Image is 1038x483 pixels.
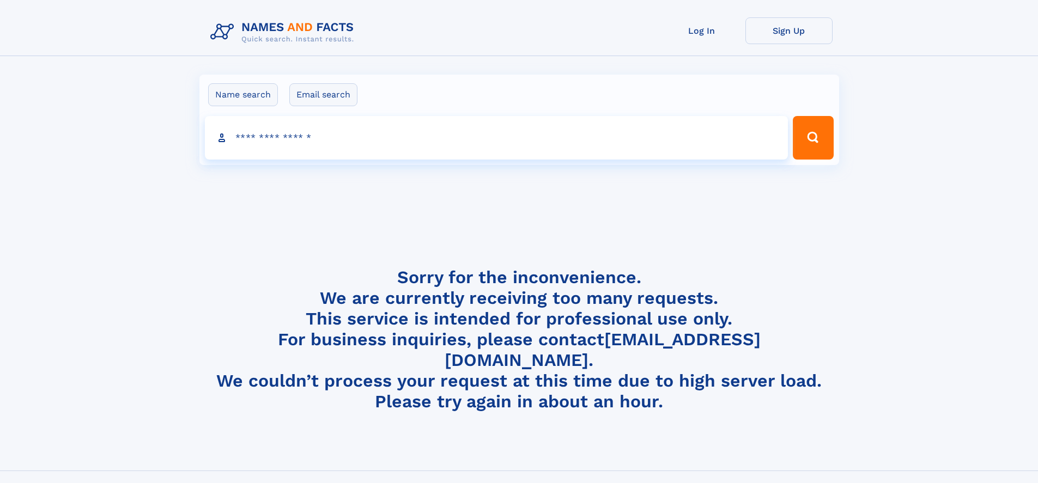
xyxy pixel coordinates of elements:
[289,83,357,106] label: Email search
[445,329,761,370] a: [EMAIL_ADDRESS][DOMAIN_NAME]
[793,116,833,160] button: Search Button
[206,267,833,412] h4: Sorry for the inconvenience. We are currently receiving too many requests. This service is intend...
[206,17,363,47] img: Logo Names and Facts
[208,83,278,106] label: Name search
[745,17,833,44] a: Sign Up
[205,116,788,160] input: search input
[658,17,745,44] a: Log In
